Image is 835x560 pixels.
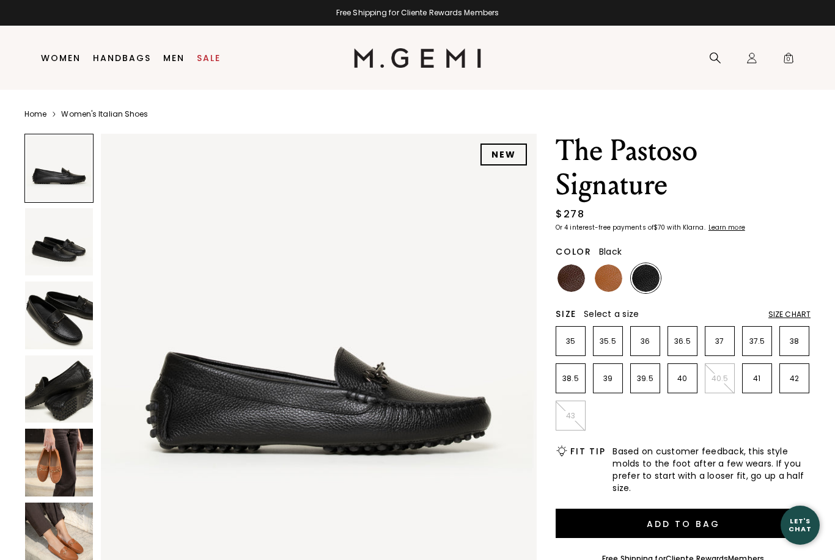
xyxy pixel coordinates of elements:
img: The Pastoso Signature [25,355,93,423]
p: 38.5 [556,374,585,384]
img: The Pastoso Signature [25,429,93,496]
a: Learn more [707,224,745,231]
p: 35.5 [594,336,622,346]
klarna-placement-style-body: with Klarna [667,223,707,232]
div: $278 [556,207,584,222]
img: The Pastoso Signature [25,208,93,276]
span: 0 [782,54,795,67]
a: Sale [197,53,221,63]
a: Women [41,53,81,63]
p: 41 [743,374,771,384]
a: Handbags [93,53,151,63]
h2: Size [556,309,576,319]
img: Black [632,264,660,292]
span: Based on customer feedback, this style molds to the foot after a few wears. If you prefer to star... [612,445,811,494]
p: 43 [556,411,585,421]
div: Let's Chat [781,517,820,533]
p: 35 [556,336,585,346]
div: NEW [480,144,527,165]
a: Men [163,53,185,63]
span: Black [599,245,622,258]
p: 37 [705,336,734,346]
img: Tan [595,264,622,292]
div: Size Chart [768,310,811,319]
a: Home [24,109,46,119]
p: 36 [631,336,660,346]
p: 37.5 [743,336,771,346]
klarna-placement-style-amount: $70 [653,223,665,232]
span: Select a size [584,308,639,320]
button: Add to Bag [556,509,811,538]
p: 38 [780,336,809,346]
h2: Color [556,247,592,256]
p: 36.5 [668,336,697,346]
img: Chocolate [557,264,585,292]
klarna-placement-style-cta: Learn more [708,223,745,232]
a: Women's Italian Shoes [61,109,148,119]
img: M.Gemi [354,48,482,68]
klarna-placement-style-body: Or 4 interest-free payments of [556,223,653,232]
img: The Pastoso Signature [25,282,93,349]
p: 39 [594,374,622,384]
p: 40.5 [705,374,734,384]
p: 40 [668,374,697,384]
p: 42 [780,374,809,384]
p: 39.5 [631,374,660,384]
h1: The Pastoso Signature [556,134,811,202]
h2: Fit Tip [570,446,605,456]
